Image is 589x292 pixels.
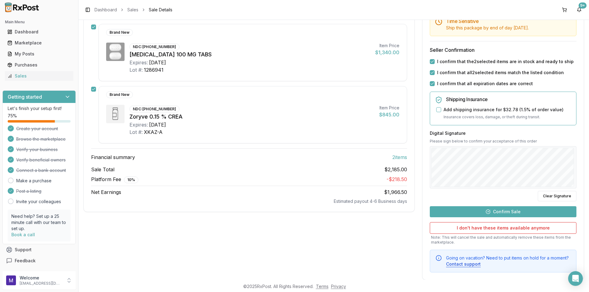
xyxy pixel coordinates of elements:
span: Verify beneficial owners [16,157,66,163]
div: 1286941 [144,66,164,74]
h3: Seller Confirmation [430,46,576,54]
div: Lot #: [129,66,143,74]
div: Lot #: [129,128,143,136]
span: Financial summary [91,154,135,161]
div: [DATE] [149,59,166,66]
div: Estimated payout 4-6 Business days [91,198,407,204]
div: [DATE] [149,121,166,128]
span: Verify your business [16,146,58,153]
div: $845.00 [379,111,399,118]
a: Privacy [331,284,346,289]
img: User avatar [6,275,16,285]
a: Invite your colleagues [16,199,61,205]
button: Support [2,244,76,255]
div: My Posts [7,51,71,57]
div: Open Intercom Messenger [568,271,583,286]
div: Zoryve 0.15 % CREA [129,112,374,121]
p: Insurance covers loss, damage, or theft during transit. [444,114,571,120]
p: Please sign below to confirm your acceptance of this order [430,139,576,144]
div: NDC: [PHONE_NUMBER] [129,44,179,50]
button: I don't have these items available anymore [430,222,576,234]
span: Feedback [15,258,36,264]
a: Make a purchase [16,178,52,184]
span: Browse the marketplace [16,136,66,142]
p: [EMAIL_ADDRESS][DOMAIN_NAME] [20,281,62,286]
div: 9+ [579,2,587,9]
div: XKAZ-A [144,128,163,136]
a: Dashboard [94,7,117,13]
p: Let's finish your setup first! [8,105,71,112]
a: Marketplace [5,37,73,48]
span: Ship this package by end of day [DATE] . [446,25,529,30]
span: - $218.50 [387,176,407,182]
button: Confirm Sale [430,206,576,217]
div: Marketplace [7,40,71,46]
p: Need help? Set up a 25 minute call with our team to set up. [11,213,67,232]
span: $1,966.50 [384,189,407,195]
a: Sales [127,7,138,13]
a: Purchases [5,59,73,70]
p: Welcome [20,275,62,281]
span: 75 % [8,113,17,119]
button: Marketplace [2,38,76,48]
button: 9+ [574,5,584,15]
label: Add shipping insurance for $32.78 ( 1.5 % of order value) [444,107,564,113]
button: Clear Signature [538,191,576,201]
div: Item Price [375,43,399,49]
a: Dashboard [5,26,73,37]
button: Sales [2,71,76,81]
span: Net Earnings [91,188,121,196]
p: Note: This will cancel the sale and automatically remove these items from the marketplace. [430,235,576,245]
img: RxPost Logo [2,2,42,12]
label: I confirm that the 2 selected items are in stock and ready to ship [437,59,574,65]
a: Sales [5,70,73,82]
button: Contact support [446,261,481,267]
div: Item Price [379,105,399,111]
span: Create your account [16,126,58,132]
span: Platform Fee [91,176,138,183]
div: Sales [7,73,71,79]
span: $2,185.00 [384,166,407,173]
div: NDC: [PHONE_NUMBER] [129,106,179,112]
label: I confirm that all 2 selected items match the listed condition [437,70,564,76]
span: 2 item s [392,154,407,161]
button: My Posts [2,49,76,59]
div: $1,340.00 [375,49,399,56]
a: My Posts [5,48,73,59]
button: Dashboard [2,27,76,37]
div: Expires: [129,59,148,66]
span: Sale Total [91,166,114,173]
a: Terms [316,284,329,289]
span: Sale Details [149,7,172,13]
div: Going on vacation? Need to put items on hold for a moment? [446,255,571,267]
img: Ubrelvy 100 MG TABS [106,43,125,61]
div: Purchases [7,62,71,68]
h2: Main Menu [5,20,73,25]
label: I confirm that all expiration dates are correct [437,81,533,87]
button: Purchases [2,60,76,70]
h3: Digital Signature [430,130,576,136]
a: Book a call [11,232,35,237]
h5: Shipping Insurance [446,97,571,102]
div: 10 % [124,176,138,183]
h3: Getting started [8,93,42,100]
div: Expires: [129,121,148,128]
nav: breadcrumb [94,7,172,13]
img: Zoryve 0.15 % CREA [106,105,125,123]
button: Feedback [2,255,76,266]
div: Brand New [106,29,133,36]
h5: Time Sensitive [446,19,571,24]
div: Dashboard [7,29,71,35]
div: Brand New [106,91,133,98]
span: Post a listing [16,188,41,194]
span: Connect a bank account [16,167,66,173]
div: [MEDICAL_DATA] 100 MG TABS [129,50,370,59]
